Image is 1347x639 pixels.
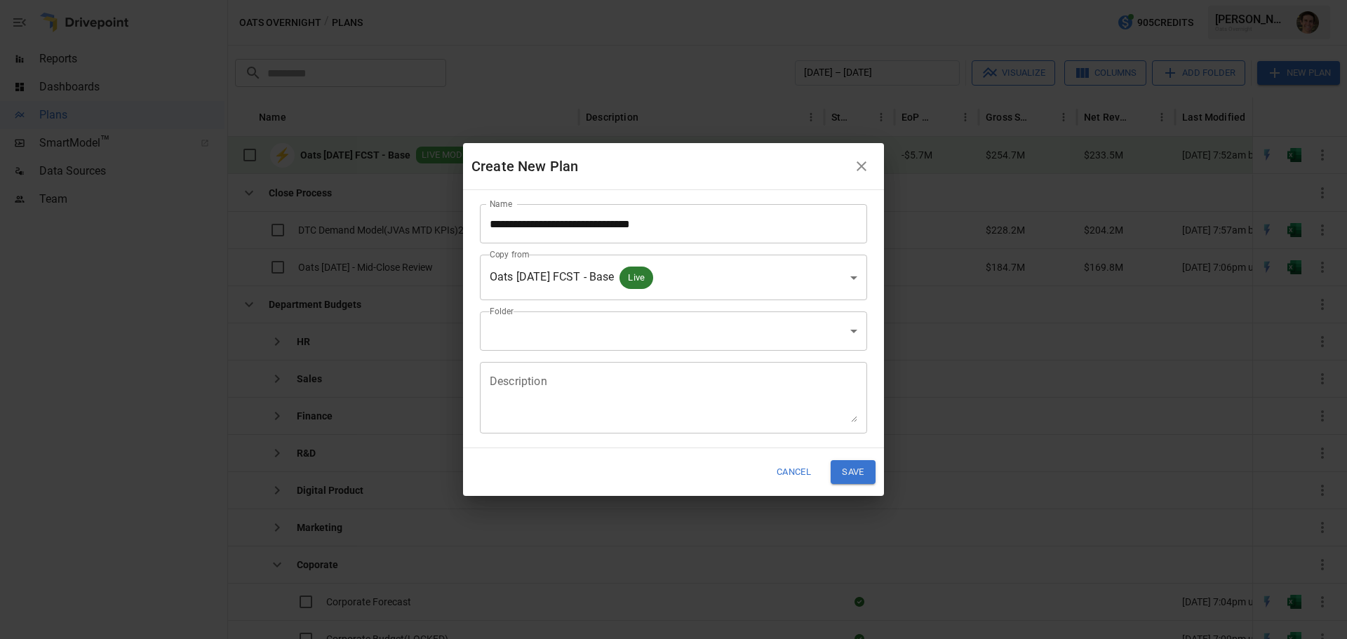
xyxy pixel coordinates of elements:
[490,270,614,283] span: Oats [DATE] FCST - Base
[831,460,876,483] button: Save
[490,305,514,317] label: Folder
[471,155,847,177] div: Create New Plan
[619,269,653,285] span: Live
[768,460,820,483] button: Cancel
[490,248,530,260] label: Copy from
[490,198,512,210] label: Name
